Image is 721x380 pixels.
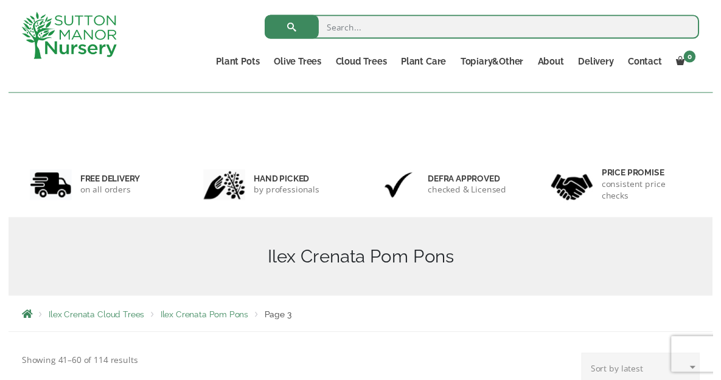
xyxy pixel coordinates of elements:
img: 2.jpg [200,174,242,205]
a: Cloud Trees [327,55,394,72]
a: Delivery [576,55,627,72]
a: Contact [627,55,676,72]
a: Plant Pots [205,55,264,72]
p: Showing 41–60 of 114 results [14,361,133,376]
img: logo [13,12,111,60]
p: by professionals [251,188,318,200]
a: Ilex Crenata Pom Pons [156,317,246,326]
a: Ilex Crenata Cloud Trees [41,317,139,326]
span: 0 [691,52,703,64]
h6: Price promise [607,171,700,182]
a: Olive Trees [264,55,327,72]
h6: hand picked [251,177,318,188]
h6: FREE DELIVERY [74,177,134,188]
img: 3.jpg [378,174,420,205]
p: on all orders [74,188,134,200]
a: About [534,55,576,72]
h6: Defra approved [430,177,510,188]
img: 4.jpg [556,171,598,208]
span: Page 3 [262,317,290,326]
h1: Ilex Crenata Pom Pons [14,252,708,273]
input: Search... [262,15,707,40]
img: 1.jpg [22,174,64,205]
a: 0 [676,55,707,72]
nav: Breadcrumbs [14,316,708,326]
p: checked & Licensed [430,188,510,200]
a: Plant Care [394,55,455,72]
a: Topiary&Other [455,55,534,72]
p: consistent price checks [607,182,700,206]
